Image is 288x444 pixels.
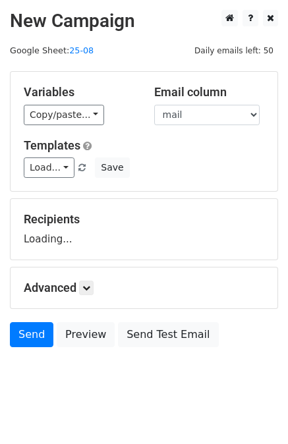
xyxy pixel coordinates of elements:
a: Load... [24,157,74,178]
a: Preview [57,322,115,347]
span: Daily emails left: 50 [190,43,278,58]
a: Templates [24,138,80,152]
a: 25-08 [69,45,94,55]
h5: Advanced [24,281,264,295]
button: Save [95,157,129,178]
a: Copy/paste... [24,105,104,125]
a: Daily emails left: 50 [190,45,278,55]
h5: Recipients [24,212,264,227]
a: Send [10,322,53,347]
h5: Email column [154,85,265,99]
h2: New Campaign [10,10,278,32]
h5: Variables [24,85,134,99]
small: Google Sheet: [10,45,94,55]
div: Loading... [24,212,264,246]
a: Send Test Email [118,322,218,347]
